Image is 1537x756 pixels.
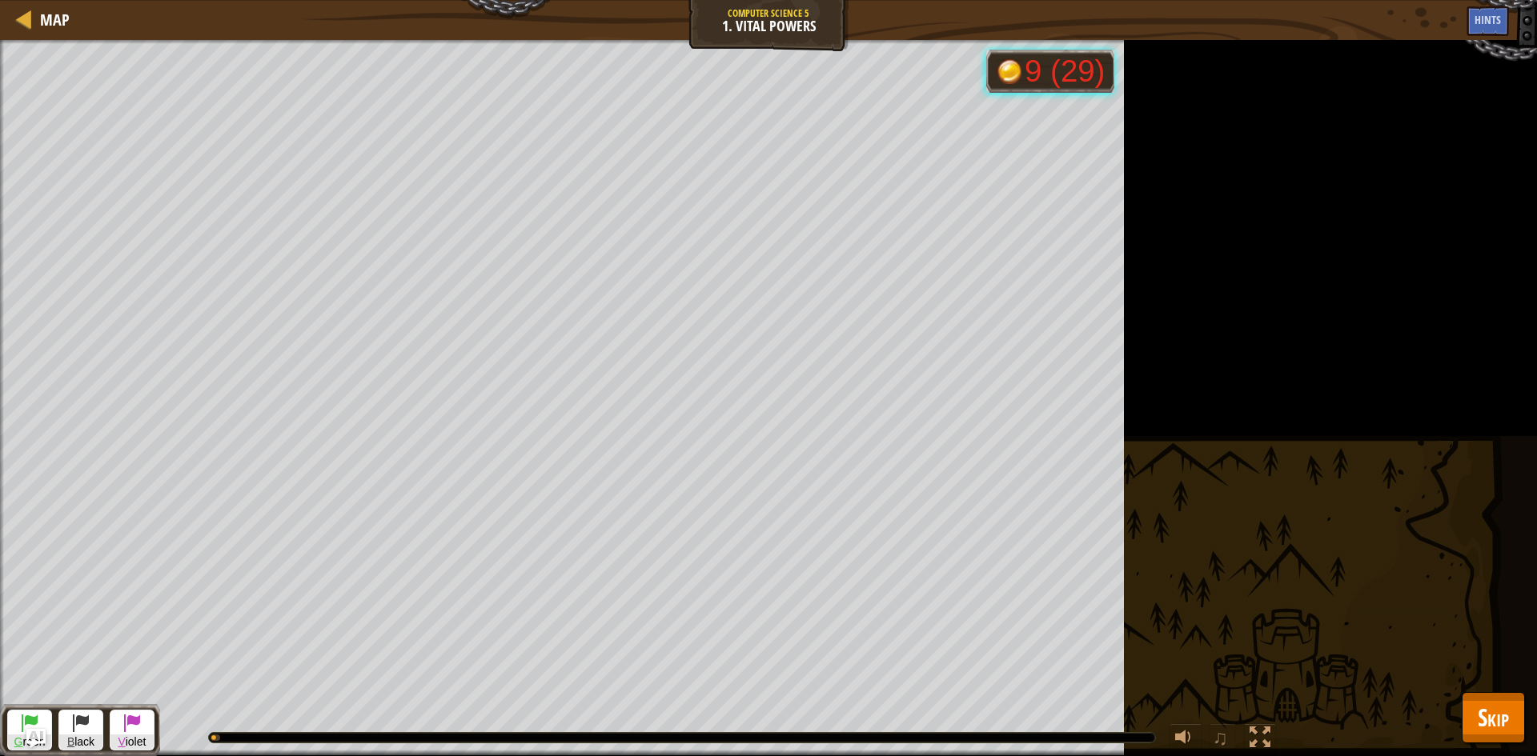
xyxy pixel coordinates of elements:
[7,710,52,750] button: Green
[1025,56,1105,86] div: 9 (29)
[40,9,70,30] span: Map
[1213,726,1229,750] span: ♫
[1478,701,1509,734] span: Skip
[1170,723,1202,756] button: Adjust volume
[110,734,154,750] span: iolet
[67,735,74,748] span: B
[14,735,23,748] span: G
[26,729,46,748] button: Ask AI
[1244,723,1276,756] button: Toggle fullscreen
[58,710,103,750] button: Black
[32,9,70,30] a: Map
[118,735,126,748] span: V
[1210,723,1237,756] button: ♫
[986,50,1114,93] div: Team 'humans' has 9 now of 29 gold earned.
[1462,692,1525,743] button: Skip
[59,734,102,750] span: lack
[1475,12,1501,27] span: Hints
[110,710,155,750] button: Violet
[8,734,51,750] span: reen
